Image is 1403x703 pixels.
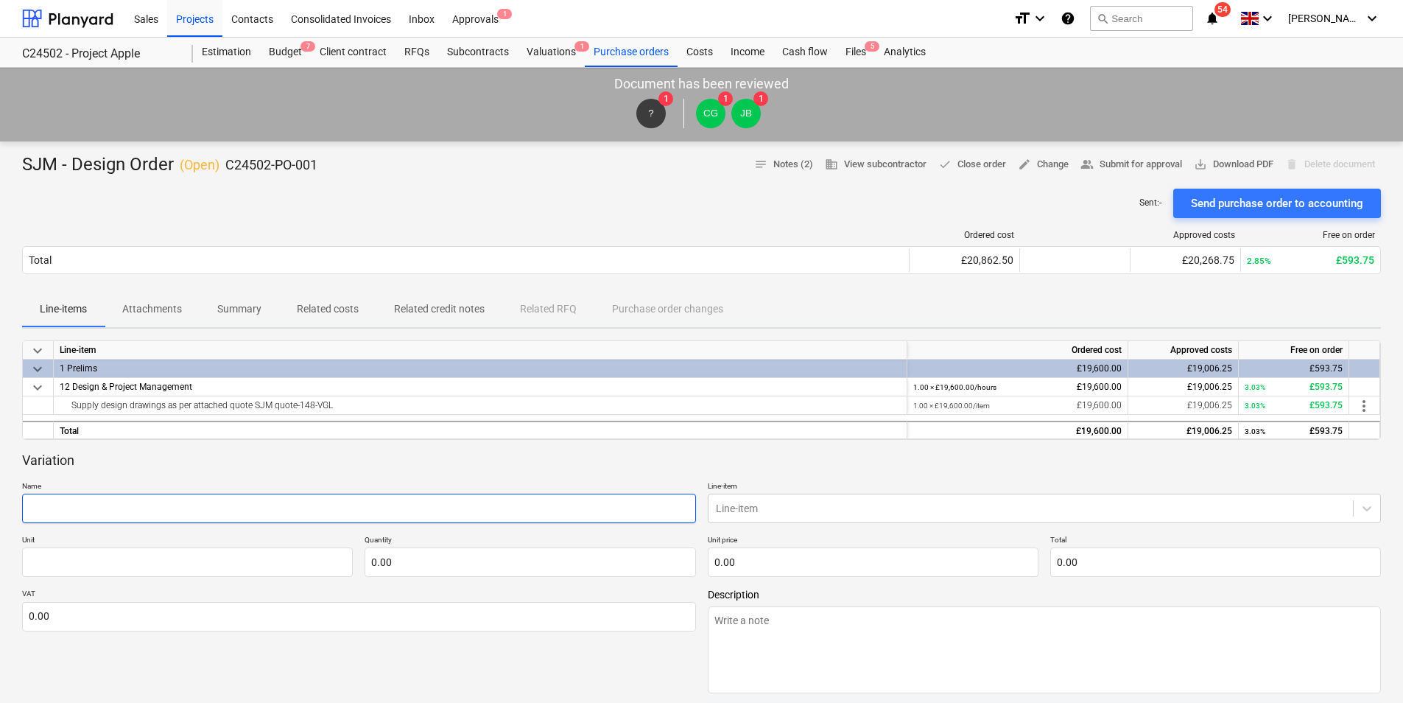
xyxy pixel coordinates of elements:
div: JP Booree [731,99,761,128]
div: Cristi Gandulescu [696,99,725,128]
div: Supply design drawings as per attached quote SJM quote-148-VGL [60,396,901,414]
div: SJM - Design Order [22,153,317,177]
div: £19,600.00 [913,396,1122,415]
iframe: Chat Widget [1329,632,1403,703]
div: Ordered cost [915,230,1014,240]
div: £593.75 [1245,396,1343,415]
div: Line-item [54,341,907,360]
a: RFQs [395,38,438,67]
span: edit [1018,158,1031,171]
small: 3.03% [1245,383,1265,391]
div: £19,600.00 [913,378,1122,396]
button: Send purchase order to accounting [1173,189,1381,218]
span: View subcontractor [825,156,926,173]
span: people_alt [1080,158,1094,171]
div: C24502 - Project Apple [22,46,175,62]
p: ( Open ) [180,156,219,174]
a: Estimation [193,38,260,67]
span: notes [754,158,767,171]
div: £20,862.50 [915,254,1013,266]
small: 3.03% [1245,427,1265,436]
p: Total [1050,535,1381,548]
span: Download PDF [1194,156,1273,173]
div: 1 Prelims [60,360,901,377]
span: Submit for approval [1080,156,1182,173]
div: Total [29,254,52,266]
div: £19,600.00 [913,422,1122,441]
span: 1 [753,91,768,106]
a: Cash flow [773,38,837,67]
button: Download PDF [1188,153,1279,176]
a: Budget7 [260,38,311,67]
span: 1 [718,91,733,106]
span: 54 [1214,2,1231,17]
span: save_alt [1194,158,1207,171]
a: Analytics [875,38,935,67]
small: 3.03% [1245,402,1265,410]
span: keyboard_arrow_down [29,342,46,360]
span: 1 [574,41,589,52]
a: Purchase orders [585,38,678,67]
p: Unit [22,535,353,548]
i: format_size [1013,10,1031,27]
div: Total [54,421,907,439]
span: business [825,158,838,171]
i: Knowledge base [1061,10,1075,27]
p: Line-items [40,301,87,317]
a: Files5 [837,38,875,67]
div: Valuations [518,38,585,67]
a: Client contract [311,38,395,67]
div: Costs [678,38,722,67]
button: Search [1090,6,1193,31]
span: 5 [865,41,879,52]
i: notifications [1205,10,1220,27]
span: ? [648,108,653,119]
span: keyboard_arrow_down [29,379,46,396]
span: [PERSON_NAME] Booree [1288,13,1362,24]
div: Approved costs [1128,341,1239,360]
span: JB [740,108,752,119]
span: done [938,158,952,171]
div: £593.75 [1245,360,1343,378]
i: keyboard_arrow_down [1363,10,1381,27]
div: £19,600.00 [913,360,1122,378]
a: Income [722,38,773,67]
div: Ordered cost [907,341,1128,360]
p: Related costs [297,301,359,317]
button: Notes (2) [748,153,819,176]
p: Name [22,481,696,494]
span: Description [708,589,1382,601]
p: Variation [22,452,74,469]
p: C24502-PO-001 [225,156,317,174]
p: Summary [217,301,261,317]
div: Send purchase order to accounting [1191,194,1363,213]
div: £19,006.25 [1134,422,1232,441]
a: Valuations1 [518,38,585,67]
span: CG [703,108,718,119]
p: Quantity [365,535,695,548]
div: ? [636,99,666,128]
span: Close order [938,156,1006,173]
div: £19,006.25 [1134,360,1232,378]
div: Approved costs [1136,230,1235,240]
span: 7 [300,41,315,52]
div: £19,006.25 [1134,378,1232,396]
small: 2.85% [1247,256,1271,266]
small: 1.00 × £19,600.00 / hours [913,383,996,391]
p: VAT [22,589,696,601]
p: Line-item [708,481,1382,494]
button: Change [1012,153,1075,176]
span: Notes (2) [754,156,813,173]
p: Related credit notes [394,301,485,317]
p: Attachments [122,301,182,317]
div: £20,268.75 [1136,254,1234,266]
span: 1 [658,91,673,106]
span: 1 [497,9,512,19]
i: keyboard_arrow_down [1259,10,1276,27]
